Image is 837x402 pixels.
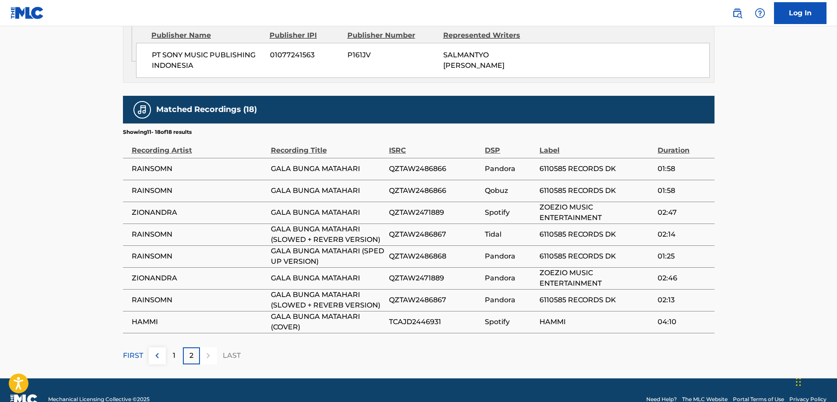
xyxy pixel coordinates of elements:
[271,311,385,332] span: GALA BUNGA MATAHARI (COVER)
[658,164,710,174] span: 01:58
[658,136,710,156] div: Duration
[173,350,175,361] p: 1
[485,273,535,283] span: Pandora
[271,224,385,245] span: GALA BUNGA MATAHARI (SLOWED + REVERB VERSION)
[389,317,480,327] span: TCAJD2446931
[132,229,266,240] span: RAINSOMN
[271,185,385,196] span: GALA BUNGA MATAHARI
[751,4,769,22] div: Help
[389,251,480,262] span: QZTAW2486868
[270,30,341,41] div: Publisher IPI
[539,317,653,327] span: HAMMI
[389,185,480,196] span: QZTAW2486866
[389,295,480,305] span: QZTAW2486867
[539,136,653,156] div: Label
[11,7,44,19] img: MLC Logo
[796,369,801,395] div: Drag
[485,229,535,240] span: Tidal
[485,317,535,327] span: Spotify
[132,273,266,283] span: ZIONANDRA
[793,360,837,402] iframe: Chat Widget
[347,30,437,41] div: Publisher Number
[152,50,263,71] span: PT SONY MUSIC PUBLISHING INDONESIA
[443,51,504,70] span: SALMANTYO [PERSON_NAME]
[389,273,480,283] span: QZTAW2471889
[271,246,385,267] span: GALA BUNGA MATAHARI (SPED UP VERSION)
[539,202,653,223] span: ZOEZIO MUSIC ENTERTAINMENT
[658,229,710,240] span: 02:14
[132,136,266,156] div: Recording Artist
[728,4,746,22] a: Public Search
[270,50,341,60] span: 01077241563
[152,350,162,361] img: left
[539,185,653,196] span: 6110585 RECORDS DK
[658,295,710,305] span: 02:13
[539,164,653,174] span: 6110585 RECORDS DK
[485,207,535,218] span: Spotify
[658,207,710,218] span: 02:47
[151,30,263,41] div: Publisher Name
[658,185,710,196] span: 01:58
[271,273,385,283] span: GALA BUNGA MATAHARI
[539,229,653,240] span: 6110585 RECORDS DK
[732,8,742,18] img: search
[658,317,710,327] span: 04:10
[485,251,535,262] span: Pandora
[485,295,535,305] span: Pandora
[755,8,765,18] img: help
[132,251,266,262] span: RAINSOMN
[539,295,653,305] span: 6110585 RECORDS DK
[485,164,535,174] span: Pandora
[132,164,266,174] span: RAINSOMN
[389,207,480,218] span: QZTAW2471889
[389,229,480,240] span: QZTAW2486867
[539,268,653,289] span: ZOEZIO MUSIC ENTERTAINMENT
[223,350,241,361] p: LAST
[137,105,147,115] img: Matched Recordings
[774,2,826,24] a: Log In
[271,164,385,174] span: GALA BUNGA MATAHARI
[347,50,437,60] span: P161JV
[539,251,653,262] span: 6110585 RECORDS DK
[658,273,710,283] span: 02:46
[389,136,480,156] div: ISRC
[271,136,385,156] div: Recording Title
[443,30,532,41] div: Represented Writers
[132,185,266,196] span: RAINSOMN
[485,136,535,156] div: DSP
[156,105,257,115] h5: Matched Recordings (18)
[271,290,385,311] span: GALA BUNGA MATAHARI (SLOWED + REVERB VERSION)
[271,207,385,218] span: GALA BUNGA MATAHARI
[123,350,143,361] p: FIRST
[132,295,266,305] span: RAINSOMN
[132,207,266,218] span: ZIONANDRA
[132,317,266,327] span: HAMMI
[485,185,535,196] span: Qobuz
[189,350,193,361] p: 2
[389,164,480,174] span: QZTAW2486866
[123,128,192,136] p: Showing 11 - 18 of 18 results
[658,251,710,262] span: 01:25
